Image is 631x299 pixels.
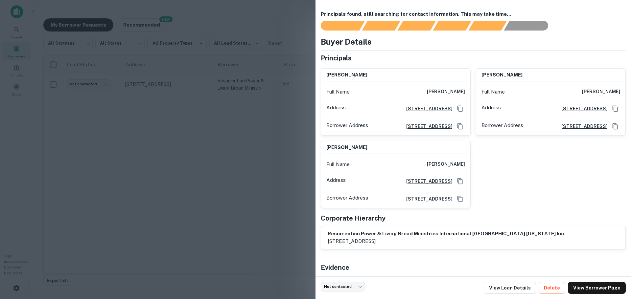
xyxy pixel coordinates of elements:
[504,21,556,31] div: AI fulfillment process complete.
[481,104,501,114] p: Address
[326,71,367,79] h6: [PERSON_NAME]
[313,21,362,31] div: Sending borrower request to AI...
[321,282,365,291] div: Not contacted
[326,88,350,96] p: Full Name
[484,282,536,294] a: View Loan Details
[598,246,631,278] iframe: Chat Widget
[568,282,626,294] a: View Borrower Page
[481,121,523,131] p: Borrower Address
[321,213,386,223] h5: Corporate Hierarchy
[326,121,368,131] p: Borrower Address
[582,88,620,96] h6: [PERSON_NAME]
[455,176,465,186] button: Copy Address
[455,104,465,114] button: Copy Address
[328,230,565,238] h6: resurrection power & living bread ministries international [GEOGRAPHIC_DATA] [US_STATE] inc.
[321,53,352,63] h5: Principals
[556,123,608,130] a: [STREET_ADDRESS]
[556,105,608,112] a: [STREET_ADDRESS]
[433,21,471,31] div: Principals found, AI now looking for contact information...
[455,194,465,204] button: Copy Address
[481,71,523,79] h6: [PERSON_NAME]
[321,36,372,48] h4: Buyer Details
[455,121,465,131] button: Copy Address
[468,21,507,31] div: Principals found, still searching for contact information. This may take time...
[326,104,346,114] p: Address
[401,123,453,130] a: [STREET_ADDRESS]
[326,194,368,204] p: Borrower Address
[326,144,367,151] h6: [PERSON_NAME]
[401,195,453,203] a: [STREET_ADDRESS]
[401,105,453,112] a: [STREET_ADDRESS]
[328,237,565,245] p: [STREET_ADDRESS]
[326,176,346,186] p: Address
[397,21,436,31] div: Documents found, AI parsing details...
[321,263,349,272] h5: Evidence
[401,178,453,185] a: [STREET_ADDRESS]
[610,104,620,114] button: Copy Address
[427,88,465,96] h6: [PERSON_NAME]
[326,160,350,168] p: Full Name
[321,11,626,18] h6: Principals found, still searching for contact information. This may take time...
[610,121,620,131] button: Copy Address
[539,282,565,294] button: Delete
[362,21,400,31] div: Your request is received and processing...
[427,160,465,168] h6: [PERSON_NAME]
[481,88,505,96] p: Full Name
